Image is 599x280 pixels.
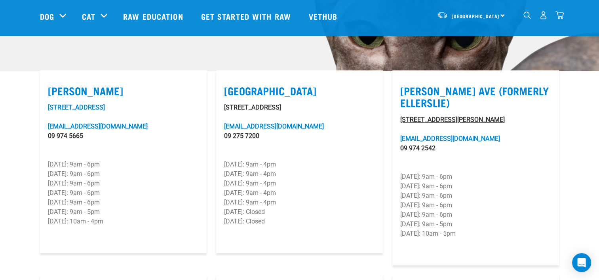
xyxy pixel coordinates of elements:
p: [DATE]: 9am - 6pm [48,169,199,179]
p: [DATE]: 9am - 6pm [400,201,551,210]
span: [GEOGRAPHIC_DATA] [452,15,500,17]
img: home-icon-1@2x.png [523,11,531,19]
a: Raw Education [115,0,193,32]
a: Vethub [301,0,348,32]
p: [DATE]: 10am - 5pm [400,229,551,238]
p: [DATE]: 9am - 6pm [400,210,551,219]
p: [DATE]: 9am - 6pm [400,182,551,191]
a: [STREET_ADDRESS][PERSON_NAME] [400,116,505,123]
a: Get started with Raw [193,0,301,32]
p: [DATE]: 9am - 6pm [48,160,199,169]
a: Dog [40,10,54,22]
p: [DATE]: 9am - 6pm [400,172,551,182]
a: 09 974 2542 [400,144,435,152]
p: [DATE]: Closed [224,217,375,226]
p: [DATE]: 9am - 5pm [400,219,551,229]
p: [DATE]: 9am - 4pm [224,160,375,169]
p: [DATE]: 9am - 6pm [400,191,551,201]
a: [EMAIL_ADDRESS][DOMAIN_NAME] [48,123,148,130]
a: [EMAIL_ADDRESS][DOMAIN_NAME] [400,135,500,142]
div: Open Intercom Messenger [572,253,591,272]
p: [DATE]: 9am - 5pm [48,207,199,217]
p: [DATE]: Closed [224,207,375,217]
label: [PERSON_NAME] [48,85,199,97]
p: [DATE]: 9am - 4pm [224,198,375,207]
p: [DATE]: 9am - 6pm [48,188,199,198]
img: home-icon@2x.png [555,11,564,19]
a: 09 275 7200 [224,132,259,140]
label: [GEOGRAPHIC_DATA] [224,85,375,97]
p: [STREET_ADDRESS] [224,103,375,112]
a: Cat [82,10,95,22]
label: [PERSON_NAME] Ave (Formerly Ellerslie) [400,85,551,109]
p: [DATE]: 10am - 4pm [48,217,199,226]
img: user.png [539,11,548,19]
a: [EMAIL_ADDRESS][DOMAIN_NAME] [224,123,324,130]
p: [DATE]: 9am - 4pm [224,169,375,179]
p: [DATE]: 9am - 4pm [224,188,375,198]
a: 09 974 5665 [48,132,83,140]
a: [STREET_ADDRESS] [48,104,105,111]
p: [DATE]: 9am - 4pm [224,179,375,188]
img: van-moving.png [437,11,448,19]
p: [DATE]: 9am - 6pm [48,198,199,207]
p: [DATE]: 9am - 6pm [48,179,199,188]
